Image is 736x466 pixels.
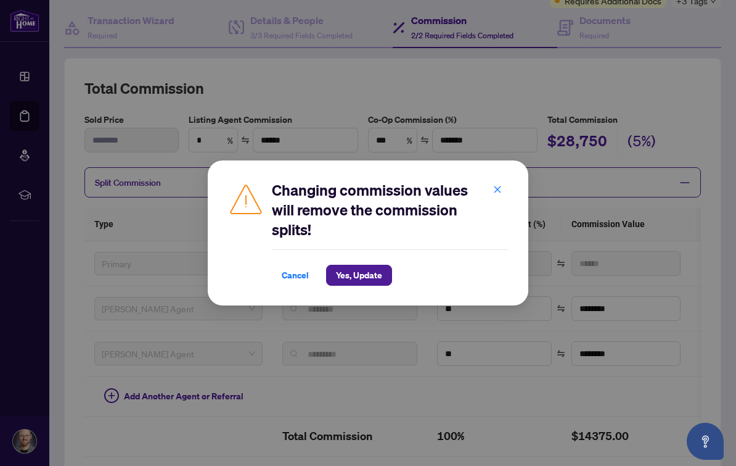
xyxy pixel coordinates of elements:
[282,265,309,285] span: Cancel
[493,185,502,194] span: close
[336,265,382,285] span: Yes, Update
[326,265,392,286] button: Yes, Update
[272,180,509,239] h2: Changing commission values will remove the commission splits!
[272,265,319,286] button: Cancel
[227,180,264,217] img: Caution Icon
[687,423,724,460] button: Open asap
